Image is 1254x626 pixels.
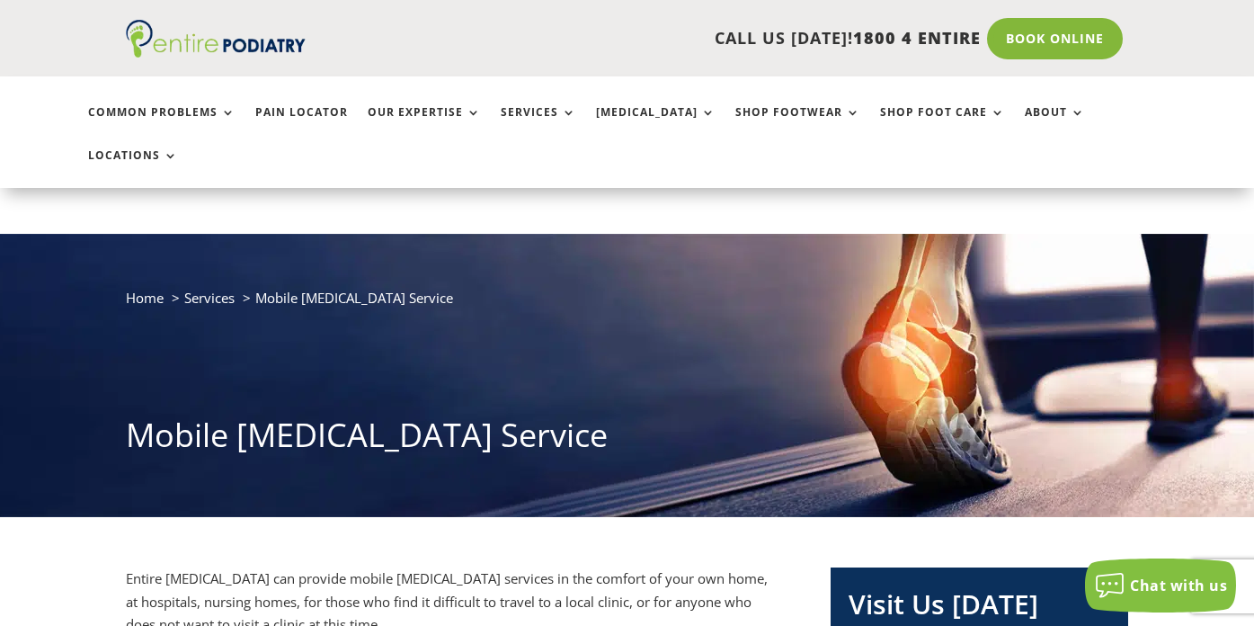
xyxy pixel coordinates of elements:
a: Entire Podiatry [126,43,306,61]
a: Services [501,106,576,145]
a: Shop Footwear [735,106,860,145]
span: 1800 4 ENTIRE [853,27,981,49]
span: Mobile [MEDICAL_DATA] Service [255,289,453,307]
a: Shop Foot Care [880,106,1005,145]
img: logo (1) [126,20,306,58]
a: Book Online [987,18,1123,59]
p: CALL US [DATE]! [354,27,980,50]
a: Common Problems [88,106,236,145]
a: Locations [88,149,178,188]
a: Home [126,289,164,307]
button: Chat with us [1085,559,1236,613]
nav: breadcrumb [126,286,1129,323]
h1: Mobile [MEDICAL_DATA] Service [126,413,1129,467]
span: Chat with us [1130,576,1227,595]
a: Pain Locator [255,106,348,145]
a: [MEDICAL_DATA] [596,106,716,145]
a: About [1025,106,1085,145]
a: Our Expertise [368,106,481,145]
a: Services [184,289,235,307]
